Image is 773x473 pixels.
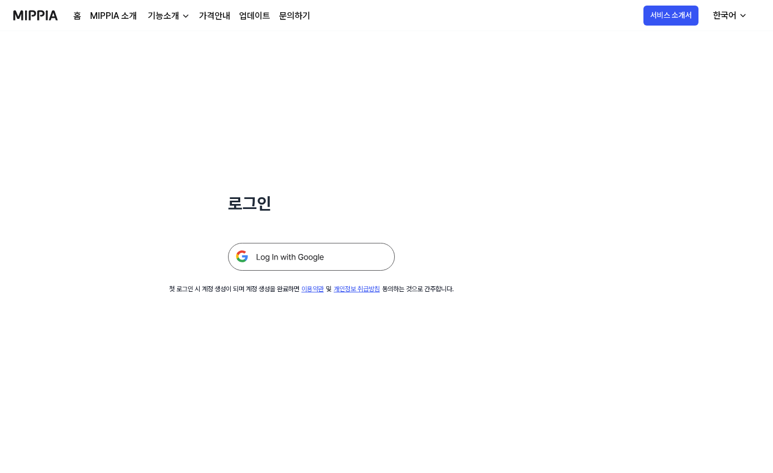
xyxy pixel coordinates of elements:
a: 문의하기 [279,9,310,23]
a: MIPPIA 소개 [90,9,137,23]
a: 이용약관 [301,285,324,293]
a: 가격안내 [199,9,230,23]
button: 서비스 소개서 [643,6,698,26]
div: 첫 로그인 시 계정 생성이 되며 계정 생성을 완료하면 및 동의하는 것으로 간주합니다. [169,284,454,294]
a: 업데이트 [239,9,270,23]
div: 기능소개 [146,9,181,23]
div: 한국어 [711,9,739,22]
button: 한국어 [704,4,754,27]
button: 기능소개 [146,9,190,23]
img: 구글 로그인 버튼 [228,243,395,271]
img: down [181,12,190,21]
h1: 로그인 [228,191,395,216]
a: 홈 [73,9,81,23]
a: 개인정보 취급방침 [334,285,380,293]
